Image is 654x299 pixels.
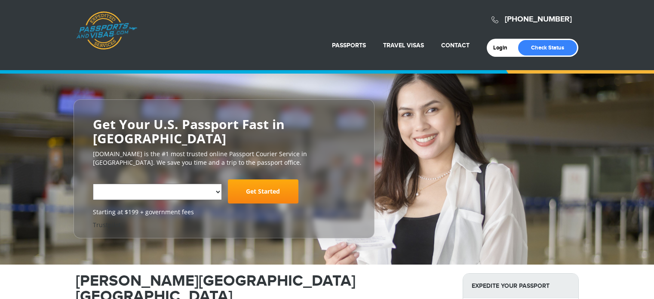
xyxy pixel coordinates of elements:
[493,44,513,51] a: Login
[332,42,366,49] a: Passports
[463,274,578,298] strong: Expedite Your Passport
[441,42,470,49] a: Contact
[93,117,355,145] h2: Get Your U.S. Passport Fast in [GEOGRAPHIC_DATA]
[93,221,121,229] a: Trustpilot
[228,180,298,204] a: Get Started
[518,40,577,55] a: Check Status
[383,42,424,49] a: Travel Visas
[505,15,572,24] a: [PHONE_NUMBER]
[76,11,137,50] a: Passports & [DOMAIN_NAME]
[93,208,355,217] span: Starting at $199 + government fees
[93,150,355,167] p: [DOMAIN_NAME] is the #1 most trusted online Passport Courier Service in [GEOGRAPHIC_DATA]. We sav...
